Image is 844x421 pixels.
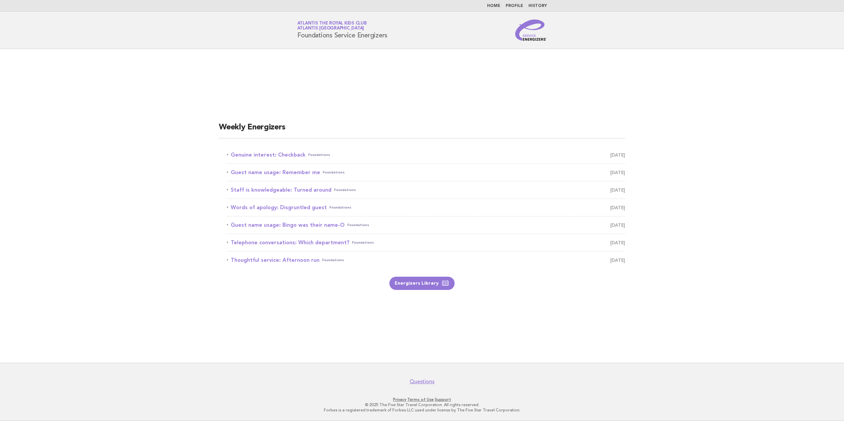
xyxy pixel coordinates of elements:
a: Atlantis The Royal Kids ClubAtlantis [GEOGRAPHIC_DATA] [297,21,367,30]
a: Words of apology: Disgruntled guestFoundations [DATE] [227,203,625,212]
a: Staff is knowledgeable: Turned aroundFoundations [DATE] [227,185,625,195]
span: Foundations [329,203,351,212]
span: [DATE] [610,150,625,160]
img: Service Energizers [515,20,547,41]
span: Atlantis [GEOGRAPHIC_DATA] [297,26,364,31]
a: Profile [506,4,523,8]
a: Support [435,397,451,402]
span: [DATE] [610,203,625,212]
span: [DATE] [610,220,625,230]
p: · · [220,397,625,402]
h1: Foundations Service Energizers [297,22,388,39]
a: Genuine interest: CheckbackFoundations [DATE] [227,150,625,160]
p: Forbes is a registered trademark of Forbes LLC used under license by The Five Star Travel Corpora... [220,407,625,413]
a: Home [487,4,500,8]
a: Guest name usage: Bingo was their name-OFoundations [DATE] [227,220,625,230]
a: Questions [410,378,434,385]
a: Terms of Use [407,397,434,402]
a: Thoughtful service: Afternoon runFoundations [DATE] [227,256,625,265]
span: Foundations [322,256,344,265]
a: Energizers Library [389,277,455,290]
a: Guest name usage: Remember meFoundations [DATE] [227,168,625,177]
h2: Weekly Energizers [219,122,625,138]
span: Foundations [347,220,369,230]
span: [DATE] [610,168,625,177]
span: Foundations [334,185,356,195]
span: [DATE] [610,256,625,265]
p: © 2025 The Five Star Travel Corporation. All rights reserved. [220,402,625,407]
span: Foundations [323,168,345,177]
span: [DATE] [610,238,625,247]
a: History [528,4,547,8]
span: [DATE] [610,185,625,195]
a: Telephone conversations: Which department?Foundations [DATE] [227,238,625,247]
span: Foundations [308,150,330,160]
span: Foundations [352,238,374,247]
a: Privacy [393,397,406,402]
